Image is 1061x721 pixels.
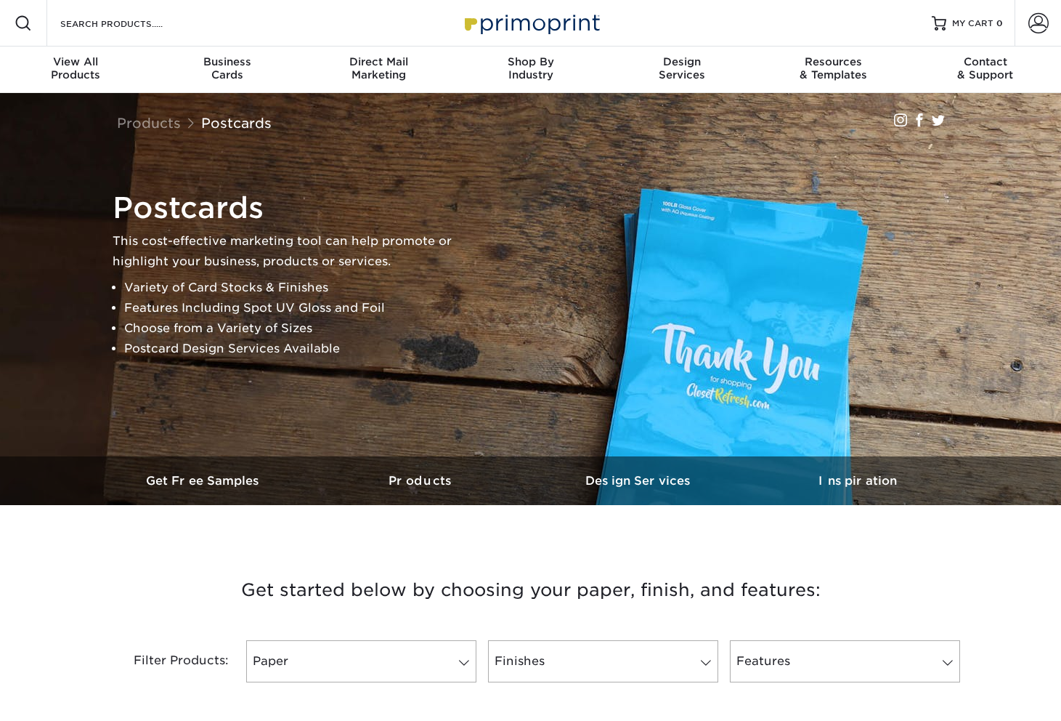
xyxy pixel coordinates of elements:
a: Products [117,115,181,131]
li: Variety of Card Stocks & Finishes [124,278,476,298]
div: & Templates [758,55,910,81]
h1: Postcards [113,190,476,225]
span: Resources [758,55,910,68]
h3: Inspiration [749,474,967,488]
h3: Get started below by choosing your paper, finish, and features: [106,557,956,623]
span: Shop By [455,55,606,68]
div: Marketing [303,55,455,81]
input: SEARCH PRODUCTS..... [59,15,200,32]
a: Design Services [531,456,749,505]
div: Filter Products: [95,640,240,682]
span: Business [152,55,304,68]
a: Paper [246,640,476,682]
h3: Products [313,474,531,488]
a: Inspiration [749,456,967,505]
a: Products [313,456,531,505]
span: 0 [996,18,1003,28]
div: Cards [152,55,304,81]
li: Features Including Spot UV Gloss and Foil [124,298,476,318]
a: Get Free Samples [95,456,313,505]
a: Resources& Templates [758,47,910,93]
h3: Get Free Samples [95,474,313,488]
a: Finishes [488,640,718,682]
div: & Support [909,55,1061,81]
span: Design [606,55,758,68]
a: Direct MailMarketing [303,47,455,93]
a: BusinessCards [152,47,304,93]
img: Primoprint [458,7,603,39]
div: Services [606,55,758,81]
p: This cost-effective marketing tool can help promote or highlight your business, products or servi... [113,231,476,272]
a: Features [730,640,960,682]
span: Contact [909,55,1061,68]
h3: Design Services [531,474,749,488]
div: Industry [455,55,606,81]
a: Postcards [201,115,272,131]
span: MY CART [952,17,993,30]
a: DesignServices [606,47,758,93]
a: Shop ByIndustry [455,47,606,93]
li: Choose from a Variety of Sizes [124,318,476,339]
li: Postcard Design Services Available [124,339,476,359]
span: Direct Mail [303,55,455,68]
a: Contact& Support [909,47,1061,93]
